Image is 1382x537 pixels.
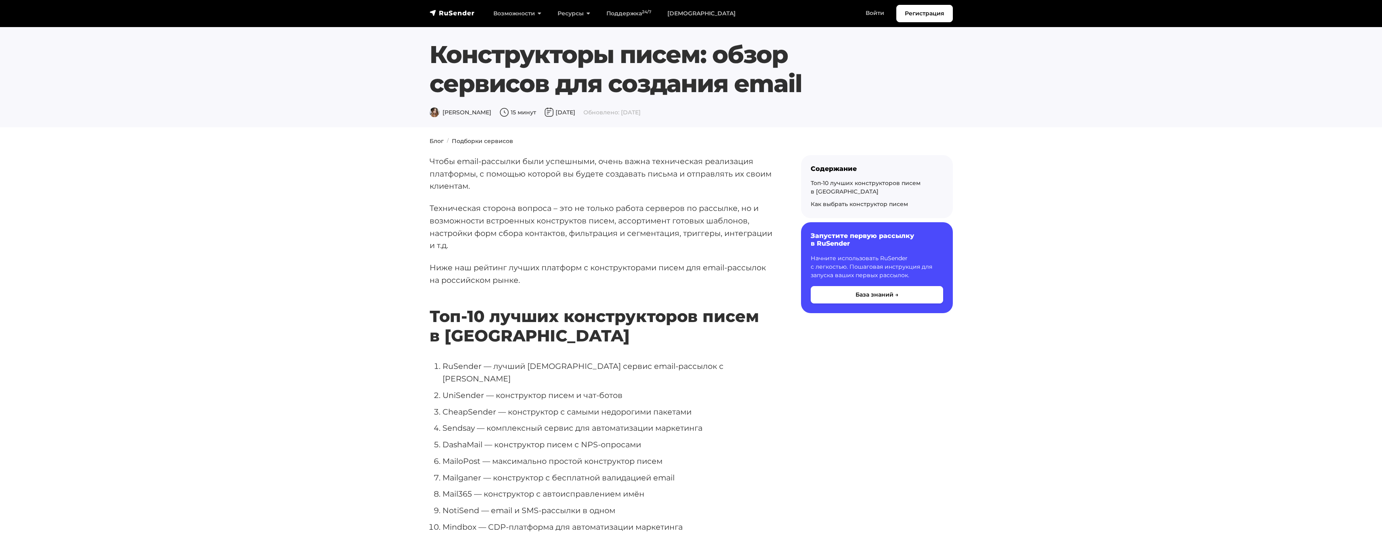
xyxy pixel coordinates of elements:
img: Время чтения [499,107,509,117]
li: NotiSend — email и SMS-рассылки в одном [442,504,775,517]
p: Ниже наш рейтинг лучших платформ с конструкторами писем для email-рассылок на российском рынке. [430,261,775,286]
li: Sendsay — комплексный сервис для автоматизации маркетинга [442,422,775,434]
p: Чтобы email-рассылки были успешными, очень важна техническая реализация платформы, с помощью кото... [430,155,775,192]
li: CheapSender — конструктор с самыми недорогими пакетами [442,406,775,418]
a: Возможности [485,5,549,22]
a: Войти [858,5,892,21]
li: MailoPost — максимально простой конструктор писем [442,455,775,468]
span: [DATE] [544,109,575,116]
li: Mail365 — конструктор с автоисправлением имён [442,488,775,500]
a: Топ-10 лучших конструкторов писем в [GEOGRAPHIC_DATA] [811,179,921,195]
img: Дата публикации [544,107,554,117]
h1: Конструкторы писем: обзор сервисов для создания email [430,40,908,98]
a: [DEMOGRAPHIC_DATA] [659,5,744,22]
a: Запустите первую рассылку в RuSender Начните использовать RuSender с легкостью. Пошаговая инструк... [801,222,953,313]
button: База знаний → [811,286,943,303]
span: Обновлено: [DATE] [583,109,641,116]
li: Подборки сервисов [444,137,513,145]
h2: Топ-10 лучших конструкторов писем в [GEOGRAPHIC_DATA] [430,283,775,345]
span: [PERSON_NAME] [430,109,491,116]
sup: 24/7 [642,9,651,15]
a: Регистрация [896,5,953,22]
li: Mindbox — CDP-платформа для автоматизации маркетинга [442,521,775,533]
li: RuSender — лучший [DEMOGRAPHIC_DATA] сервис email-рассылок с [PERSON_NAME] [442,360,775,385]
nav: breadcrumb [425,137,958,145]
a: Блог [430,137,444,145]
p: Начните использовать RuSender с легкостью. Пошаговая инструкция для запуска ваших первых рассылок. [811,254,943,280]
div: Содержание [811,165,943,173]
li: UniSender — конструктор писем и чат-ботов [442,389,775,402]
img: RuSender [430,9,475,17]
li: DashaMail — конструктор писем с NPS-опросами [442,438,775,451]
li: Mailganer — конструктор с бесплатной валидацией email [442,472,775,484]
h6: Запустите первую рассылку в RuSender [811,232,943,247]
span: 15 минут [499,109,536,116]
a: Ресурсы [549,5,598,22]
p: Техническая сторона вопроса – это не только работа серверов по рассылке, но и возможности встроен... [430,202,775,252]
a: Поддержка24/7 [598,5,659,22]
a: Как выбрать конструктор писем [811,200,908,208]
